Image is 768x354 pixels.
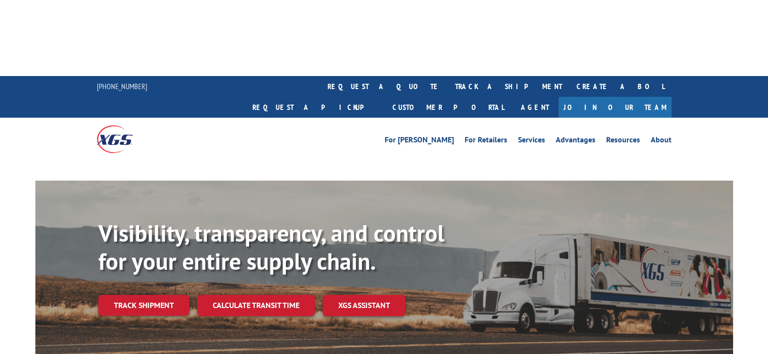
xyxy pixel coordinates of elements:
[320,76,448,97] a: request a quote
[385,136,454,147] a: For [PERSON_NAME]
[556,136,596,147] a: Advantages
[385,97,511,118] a: Customer Portal
[448,76,569,97] a: track a shipment
[465,136,507,147] a: For Retailers
[197,295,315,316] a: Calculate transit time
[569,76,672,97] a: Create a BOL
[651,136,672,147] a: About
[606,136,640,147] a: Resources
[98,218,444,276] b: Visibility, transparency, and control for your entire supply chain.
[518,136,545,147] a: Services
[97,81,147,91] a: [PHONE_NUMBER]
[511,97,559,118] a: Agent
[323,295,406,316] a: XGS ASSISTANT
[245,97,385,118] a: Request a pickup
[559,97,672,118] a: Join Our Team
[98,295,189,315] a: Track shipment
